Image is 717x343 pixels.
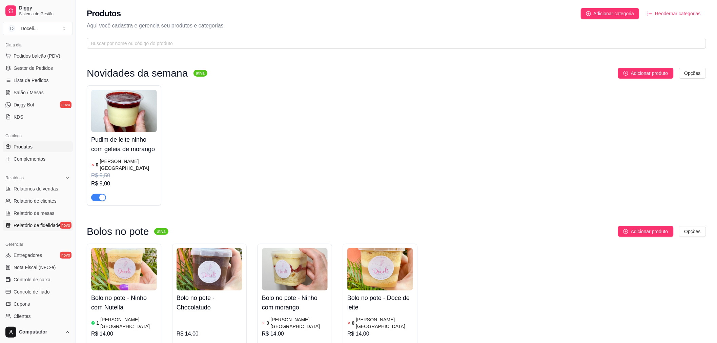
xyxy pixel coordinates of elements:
[679,226,706,237] button: Opções
[3,99,73,110] a: Diggy Botnovo
[655,10,701,17] span: Reodernar categorias
[87,227,149,236] h3: Bolos no pote
[91,248,157,290] img: product-image
[87,22,706,30] p: Aqui você cadastra e gerencia seu produtos e categorias
[347,248,413,290] img: product-image
[87,69,188,77] h3: Novidades da semana
[3,22,73,35] button: Select a team
[586,11,591,16] span: plus-circle
[3,274,73,285] a: Controle de caixa
[3,141,73,152] a: Produtos
[14,252,42,259] span: Entregadores
[5,175,24,181] span: Relatórios
[14,101,34,108] span: Diggy Bot
[631,228,668,235] span: Adicionar produto
[3,3,73,19] a: DiggySistema de Gestão
[193,70,207,77] sup: ativa
[684,228,701,235] span: Opções
[14,185,58,192] span: Relatórios de vendas
[642,8,706,19] button: Reodernar categorias
[356,316,413,330] article: [PERSON_NAME][GEOGRAPHIC_DATA]
[100,158,157,171] article: [PERSON_NAME][GEOGRAPHIC_DATA]
[3,183,73,194] a: Relatórios de vendas
[14,288,50,295] span: Controle de fiado
[91,180,157,188] div: R$ 9,00
[3,299,73,309] a: Cupons
[594,10,634,17] span: Adicionar categoria
[14,89,44,96] span: Salão / Mesas
[3,250,73,261] a: Entregadoresnovo
[91,90,157,132] img: product-image
[177,248,242,290] img: product-image
[154,228,168,235] sup: ativa
[3,112,73,122] a: KDS
[347,330,413,338] div: R$ 14,00
[91,293,157,312] h4: Bolo no pote - Ninho com Nutella
[267,320,269,326] article: 0
[14,301,30,307] span: Cupons
[3,154,73,164] a: Complementos
[3,63,73,74] a: Gestor de Pedidos
[3,262,73,273] a: Nota Fiscal (NFC-e)
[618,226,674,237] button: Adicionar produto
[14,210,55,217] span: Relatório de mesas
[262,293,328,312] h4: Bolo no pote - Ninho com morango
[684,69,701,77] span: Opções
[14,313,31,320] span: Clientes
[19,5,70,11] span: Diggy
[14,222,61,229] span: Relatório de fidelidade
[91,330,157,338] div: R$ 14,00
[3,286,73,297] a: Controle de fiado
[14,114,23,120] span: KDS
[262,248,328,290] img: product-image
[3,75,73,86] a: Lista de Pedidos
[3,40,73,51] div: Dia a dia
[3,196,73,206] a: Relatório de clientes
[8,25,15,32] span: D
[3,130,73,141] div: Catálogo
[631,69,668,77] span: Adicionar produto
[3,51,73,61] button: Pedidos balcão (PDV)
[14,143,33,150] span: Produtos
[177,330,242,338] div: R$ 14,00
[97,320,99,326] article: 1
[19,11,70,17] span: Sistema de Gestão
[618,68,674,79] button: Adicionar produto
[679,68,706,79] button: Opções
[87,8,121,19] h2: Produtos
[581,8,640,19] button: Adicionar categoria
[3,311,73,322] a: Clientes
[3,239,73,250] div: Gerenciar
[623,229,628,234] span: plus-circle
[352,320,355,326] article: 0
[14,77,49,84] span: Lista de Pedidos
[14,65,53,72] span: Gestor de Pedidos
[96,161,99,168] article: 0
[14,198,57,204] span: Relatório de clientes
[14,276,50,283] span: Controle de caixa
[3,220,73,231] a: Relatório de fidelidadenovo
[91,171,157,180] div: R$ 9,50
[19,329,62,335] span: Computador
[100,316,157,330] article: [PERSON_NAME][GEOGRAPHIC_DATA]
[648,11,652,16] span: ordered-list
[177,293,242,312] h4: Bolo no pote - Chocolatudo
[347,293,413,312] h4: Bolo no pote - Doce de leite
[270,316,328,330] article: [PERSON_NAME][GEOGRAPHIC_DATA]
[3,87,73,98] a: Salão / Mesas
[21,25,38,32] div: Doceli ...
[14,264,56,271] span: Nota Fiscal (NFC-e)
[3,208,73,219] a: Relatório de mesas
[3,324,73,340] button: Computador
[91,135,157,154] h4: Pudim de leite ninho com geleia de morango
[14,53,60,59] span: Pedidos balcão (PDV)
[91,40,697,47] input: Buscar por nome ou código do produto
[623,71,628,76] span: plus-circle
[262,330,328,338] div: R$ 14,00
[14,156,45,162] span: Complementos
